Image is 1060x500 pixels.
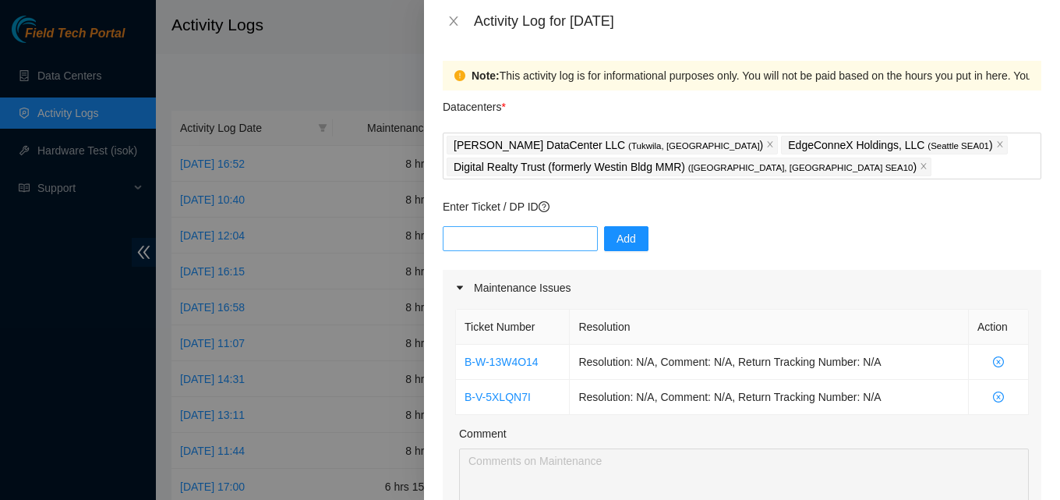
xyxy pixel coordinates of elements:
[628,141,760,151] span: ( Tukwila, [GEOGRAPHIC_DATA]
[788,137,992,154] p: EdgeConneX Holdings, LLC )
[456,310,570,345] th: Ticket Number
[454,137,763,154] p: [PERSON_NAME] DataCenter LLC )
[454,70,465,81] span: exclamation-circle
[474,12,1041,30] div: Activity Log for [DATE]
[570,380,969,415] td: Resolution: N/A, Comment: N/A, Return Tracking Number: N/A
[465,356,539,368] a: B-W-13W4O14
[766,140,774,150] span: close
[472,67,500,84] strong: Note:
[570,310,969,345] th: Resolution
[465,391,531,403] a: B-V-5XLQN7I
[443,198,1041,215] p: Enter Ticket / DP ID
[969,310,1029,345] th: Action
[688,163,913,172] span: ( [GEOGRAPHIC_DATA], [GEOGRAPHIC_DATA] SEA10
[443,90,506,115] p: Datacenters
[455,283,465,293] span: caret-right
[977,392,1019,402] span: close-circle
[539,201,549,212] span: question-circle
[927,141,989,151] span: ( Seattle SEA01
[604,226,648,251] button: Add
[920,162,927,172] span: close
[977,356,1019,367] span: close-circle
[447,15,460,27] span: close
[443,14,465,29] button: Close
[454,158,917,176] p: Digital Realty Trust (formerly Westin Bldg MMR) )
[996,140,1004,150] span: close
[617,230,636,247] span: Add
[443,270,1041,306] div: Maintenance Issues
[459,425,507,442] label: Comment
[570,345,969,380] td: Resolution: N/A, Comment: N/A, Return Tracking Number: N/A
